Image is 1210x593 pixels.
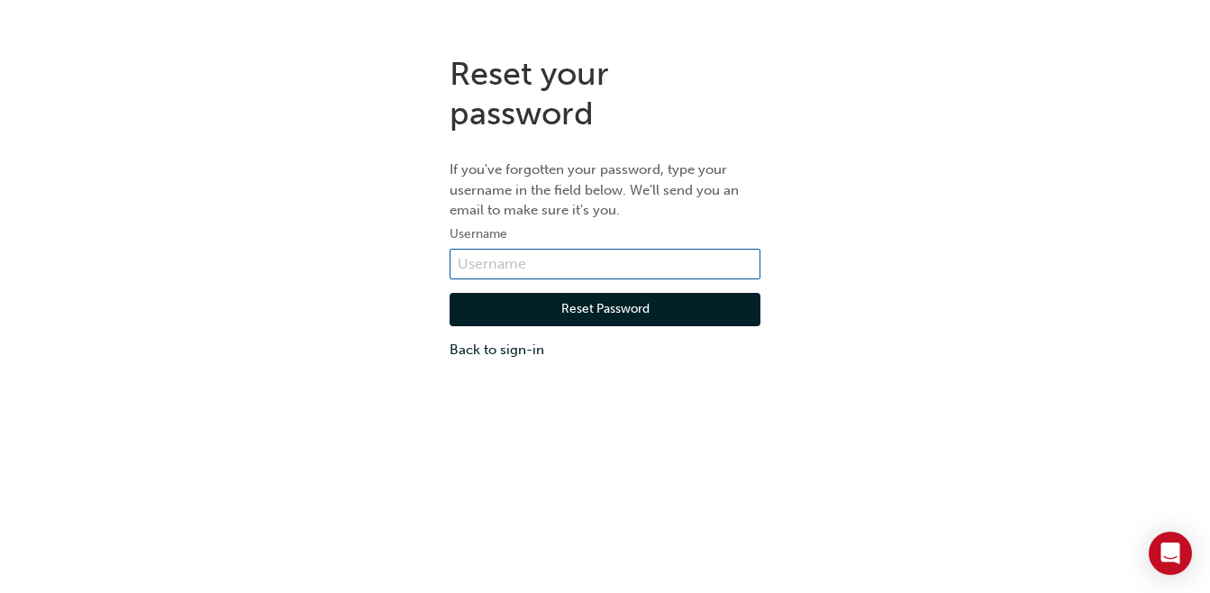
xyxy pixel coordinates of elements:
[450,249,760,279] input: Username
[450,54,760,132] h1: Reset your password
[450,224,760,245] label: Username
[450,160,760,221] p: If you've forgotten your password, type your username in the field below. We'll send you an email...
[450,340,760,360] a: Back to sign-in
[1149,532,1192,575] div: Open Intercom Messenger
[450,293,760,327] button: Reset Password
